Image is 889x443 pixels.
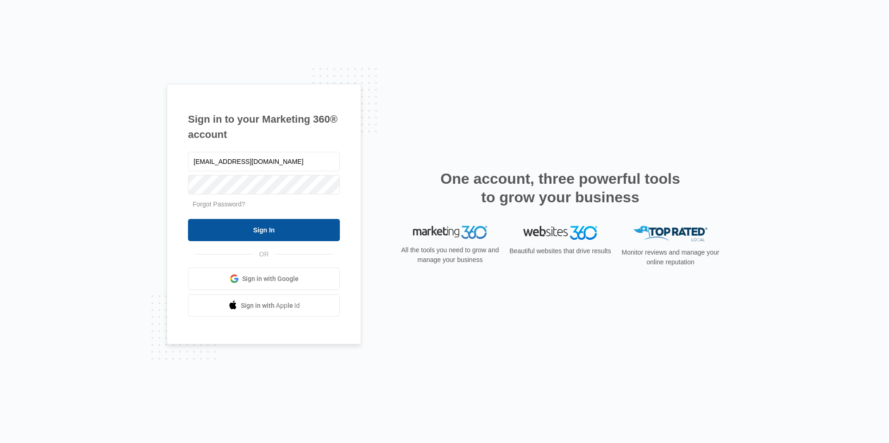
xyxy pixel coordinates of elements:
img: Marketing 360 [413,226,487,239]
span: Sign in with Apple Id [241,301,300,311]
a: Sign in with Apple Id [188,294,340,317]
p: Beautiful websites that drive results [508,246,612,256]
img: Top Rated Local [633,226,707,241]
p: All the tools you need to grow and manage your business [398,245,502,265]
span: Sign in with Google [242,274,299,284]
input: Sign In [188,219,340,241]
h2: One account, three powerful tools to grow your business [438,169,683,206]
h1: Sign in to your Marketing 360® account [188,112,340,142]
input: Email [188,152,340,171]
a: Forgot Password? [193,200,245,208]
p: Monitor reviews and manage your online reputation [619,248,722,267]
img: Websites 360 [523,226,597,239]
a: Sign in with Google [188,268,340,290]
span: OR [253,250,275,259]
